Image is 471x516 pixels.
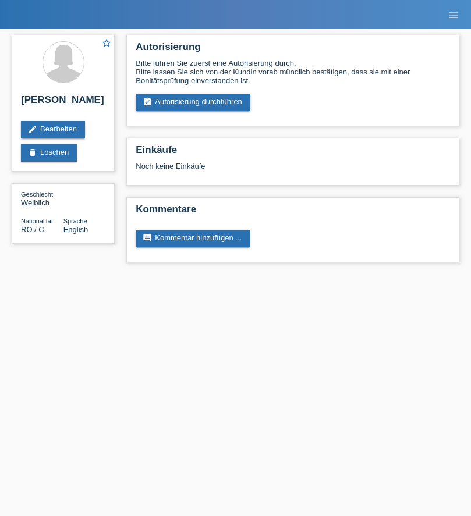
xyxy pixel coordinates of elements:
div: Weiblich [21,190,63,207]
span: Nationalität [21,218,53,225]
span: Geschlecht [21,191,53,198]
i: menu [448,9,459,21]
a: deleteLöschen [21,144,77,162]
h2: Autorisierung [136,41,450,59]
span: Sprache [63,218,87,225]
i: edit [28,124,37,134]
a: star_border [101,38,112,50]
div: Noch keine Einkäufe [136,162,450,179]
i: delete [28,148,37,157]
span: English [63,225,88,234]
div: Bitte führen Sie zuerst eine Autorisierung durch. Bitte lassen Sie sich von der Kundin vorab münd... [136,59,450,85]
h2: Einkäufe [136,144,450,162]
a: commentKommentar hinzufügen ... [136,230,250,247]
a: menu [442,11,465,18]
h2: Kommentare [136,204,450,221]
i: star_border [101,38,112,48]
a: assignment_turned_inAutorisierung durchführen [136,94,250,111]
span: Rumänien / C / 22.05.2021 [21,225,44,234]
i: assignment_turned_in [143,97,152,106]
h2: [PERSON_NAME] [21,94,105,112]
i: comment [143,233,152,243]
a: editBearbeiten [21,121,85,138]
